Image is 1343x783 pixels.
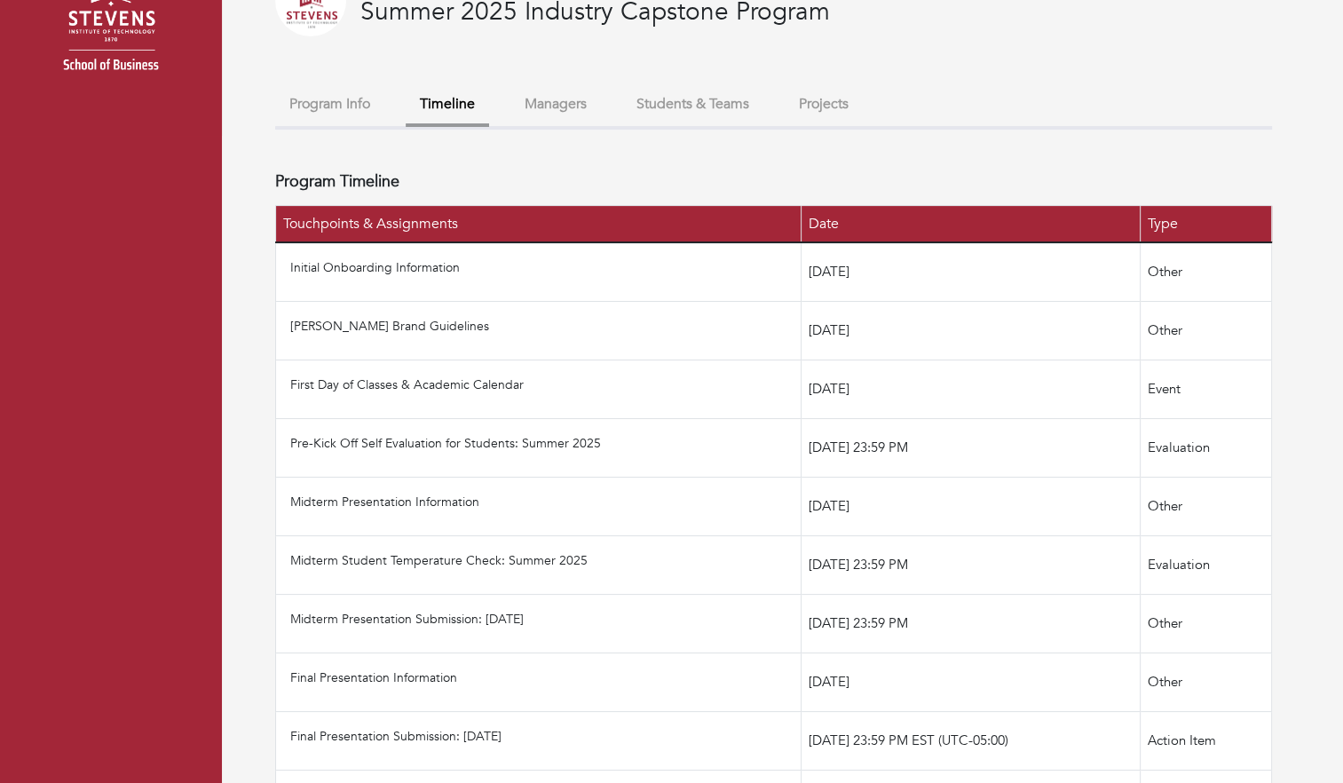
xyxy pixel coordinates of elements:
td: [DATE] 23:59 PM [801,536,1140,595]
td: [DATE] [801,242,1140,302]
td: Other [1140,653,1271,712]
td: Other [1140,595,1271,653]
td: [DATE] [801,478,1140,536]
h4: Program Timeline [275,172,399,192]
p: Final Presentation Submission: [DATE] [290,727,794,746]
p: First Day of Classes & Academic Calendar [290,376,794,394]
p: [PERSON_NAME] Brand Guidelines [290,317,794,336]
td: Event [1140,360,1271,419]
button: Projects [785,85,863,123]
td: [DATE] 23:59 PM [801,419,1140,478]
td: [DATE] [801,360,1140,419]
td: Evaluation [1140,536,1271,595]
td: Action Item [1140,712,1271,771]
button: Students & Teams [622,85,763,123]
p: Midterm Presentation Information [290,493,794,511]
th: Type [1140,206,1271,243]
td: [DATE] [801,653,1140,712]
p: Initial Onboarding Information [290,258,794,277]
button: Timeline [406,85,489,127]
td: Evaluation [1140,419,1271,478]
td: Other [1140,478,1271,536]
th: Touchpoints & Assignments [276,206,802,243]
td: Other [1140,302,1271,360]
p: Final Presentation Information [290,668,794,687]
p: Midterm Student Temperature Check: Summer 2025 [290,551,794,570]
button: Managers [510,85,601,123]
td: [DATE] 23:59 PM EST (UTC-05:00) [801,712,1140,771]
th: Date [801,206,1140,243]
p: Midterm Presentation Submission: [DATE] [290,610,794,629]
td: Other [1140,242,1271,302]
p: Pre-Kick Off Self Evaluation for Students: Summer 2025 [290,434,794,453]
button: Program Info [275,85,384,123]
td: [DATE] [801,302,1140,360]
td: [DATE] 23:59 PM [801,595,1140,653]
